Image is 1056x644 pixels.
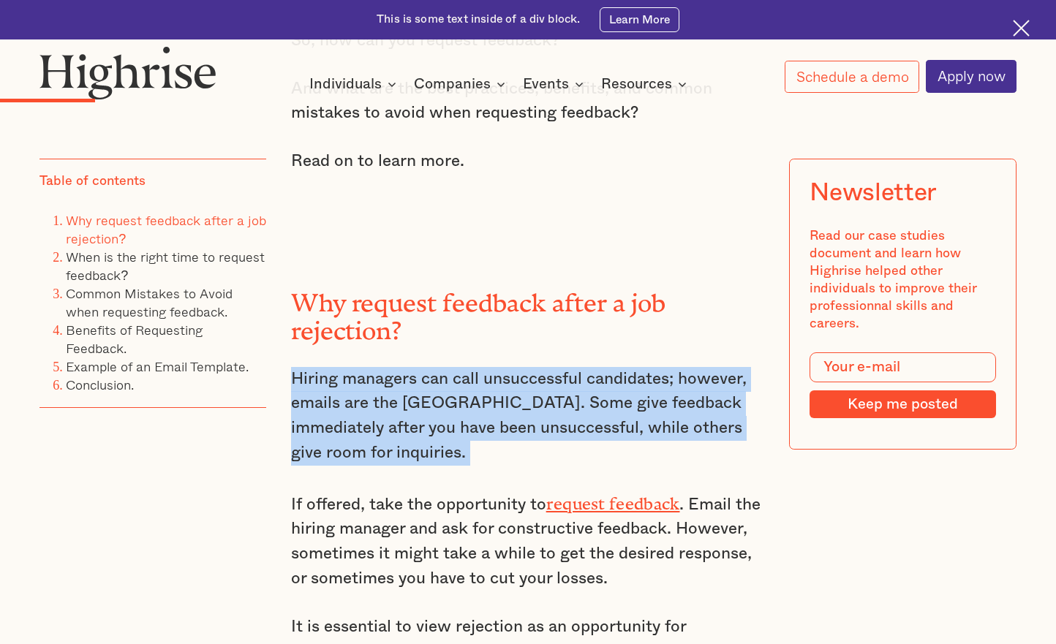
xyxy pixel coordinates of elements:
[810,352,996,382] input: Your e-mail
[810,179,938,208] div: Newsletter
[66,283,233,322] a: Common Mistakes to Avoid when requesting feedback.
[39,46,216,99] img: Highrise logo
[39,173,146,190] div: Table of contents
[66,356,249,376] a: Example of an Email Template.
[66,210,266,249] a: Why request feedback after a job rejection?
[523,75,588,93] div: Events
[810,390,996,418] input: Keep me posted
[309,75,401,93] div: Individuals
[601,75,672,93] div: Resources
[926,60,1016,92] a: Apply now
[810,352,996,418] form: Modal Form
[785,61,919,93] a: Schedule a demo
[291,367,766,466] p: Hiring managers can call unsuccessful candidates; however, emails are the [GEOGRAPHIC_DATA]. Some...
[291,489,766,591] p: If offered, take the opportunity to . Email the hiring manager and ask for constructive feedback....
[1013,20,1030,37] img: Cross icon
[66,319,203,358] a: Benefits of Requesting Feedback.
[523,75,569,93] div: Events
[291,149,766,174] p: Read on to learn more.
[414,75,510,93] div: Companies
[66,246,265,285] a: When is the right time to request feedback?
[600,7,679,33] a: Learn More
[414,75,491,93] div: Companies
[309,75,382,93] div: Individuals
[66,374,134,395] a: Conclusion.
[377,12,580,27] div: This is some text inside of a div block.
[601,75,691,93] div: Resources
[546,494,680,505] a: request feedback
[810,227,996,333] div: Read our case studies document and learn how Highrise helped other individuals to improve their p...
[291,283,766,339] h2: Why request feedback after a job rejection?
